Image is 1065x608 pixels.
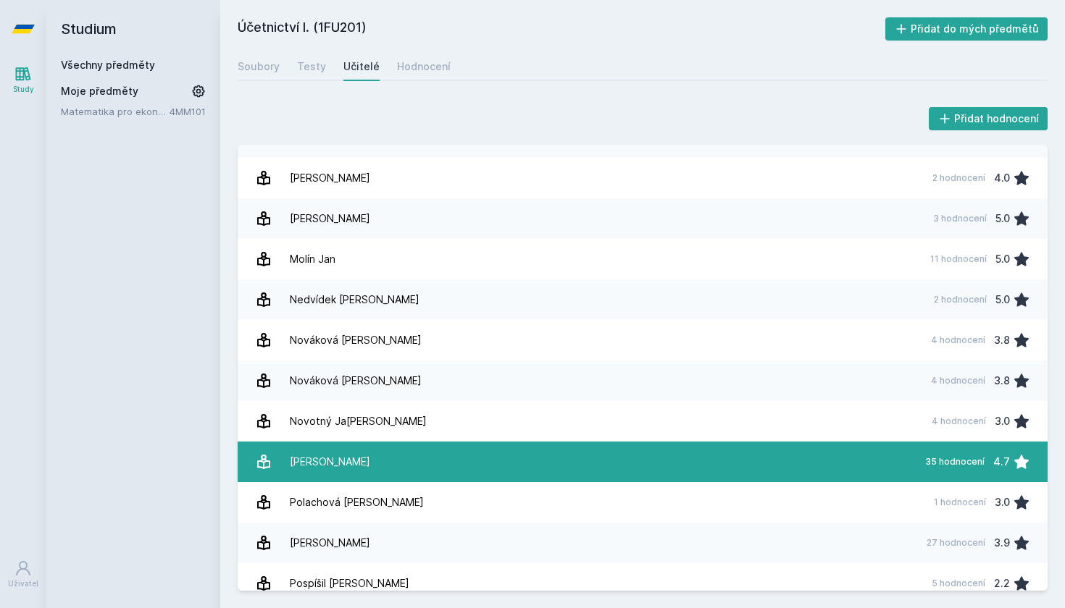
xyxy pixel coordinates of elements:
[932,172,985,184] div: 2 hodnocení
[994,164,1010,193] div: 4.0
[931,334,985,346] div: 4 hodnocení
[933,213,987,224] div: 3 hodnocení
[238,17,885,41] h2: Účetnictví I. (1FU201)
[238,239,1048,279] a: Molín Jan 11 hodnocení 5.0
[397,52,451,81] a: Hodnocení
[995,245,1010,274] div: 5.0
[170,106,206,117] a: 4MM101
[61,84,138,98] span: Moje předměty
[238,158,1048,198] a: [PERSON_NAME] 2 hodnocení 4.0
[343,52,380,81] a: Učitelé
[934,497,986,508] div: 1 hodnocení
[932,415,986,427] div: 4 hodnocení
[885,17,1048,41] button: Přidat do mých předmětů
[995,407,1010,436] div: 3.0
[297,59,326,74] div: Testy
[934,294,987,305] div: 2 hodnocení
[994,366,1010,395] div: 3.8
[290,366,422,395] div: Nováková [PERSON_NAME]
[994,528,1010,557] div: 3.9
[290,204,370,233] div: [PERSON_NAME]
[290,164,370,193] div: [PERSON_NAME]
[290,326,422,355] div: Nováková [PERSON_NAME]
[290,407,427,436] div: Novotný Ja[PERSON_NAME]
[238,198,1048,239] a: [PERSON_NAME] 3 hodnocení 5.0
[290,488,424,517] div: Polachová [PERSON_NAME]
[238,360,1048,401] a: Nováková [PERSON_NAME] 4 hodnocení 3.8
[238,563,1048,604] a: Pospíšil [PERSON_NAME] 5 hodnocení 2.2
[8,578,38,589] div: Uživatel
[238,401,1048,442] a: Novotný Ja[PERSON_NAME] 4 hodnocení 3.0
[995,488,1010,517] div: 3.0
[993,447,1010,476] div: 4.7
[931,375,985,387] div: 4 hodnocení
[927,537,985,549] div: 27 hodnocení
[994,569,1010,598] div: 2.2
[238,482,1048,523] a: Polachová [PERSON_NAME] 1 hodnocení 3.0
[930,253,987,265] div: 11 hodnocení
[397,59,451,74] div: Hodnocení
[238,279,1048,320] a: Nedvídek [PERSON_NAME] 2 hodnocení 5.0
[925,456,985,468] div: 35 hodnocení
[297,52,326,81] a: Testy
[932,578,985,589] div: 5 hodnocení
[290,528,370,557] div: [PERSON_NAME]
[238,52,280,81] a: Soubory
[238,442,1048,482] a: [PERSON_NAME] 35 hodnocení 4.7
[13,84,34,95] div: Study
[995,285,1010,314] div: 5.0
[290,447,370,476] div: [PERSON_NAME]
[3,552,43,596] a: Uživatel
[3,58,43,102] a: Study
[929,107,1048,130] button: Přidat hodnocení
[995,204,1010,233] div: 5.0
[61,104,170,119] a: Matematika pro ekonomy
[994,326,1010,355] div: 3.8
[290,285,419,314] div: Nedvídek [PERSON_NAME]
[238,59,280,74] div: Soubory
[343,59,380,74] div: Učitelé
[238,320,1048,360] a: Nováková [PERSON_NAME] 4 hodnocení 3.8
[290,245,335,274] div: Molín Jan
[238,523,1048,563] a: [PERSON_NAME] 27 hodnocení 3.9
[61,59,155,71] a: Všechny předměty
[290,569,409,598] div: Pospíšil [PERSON_NAME]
